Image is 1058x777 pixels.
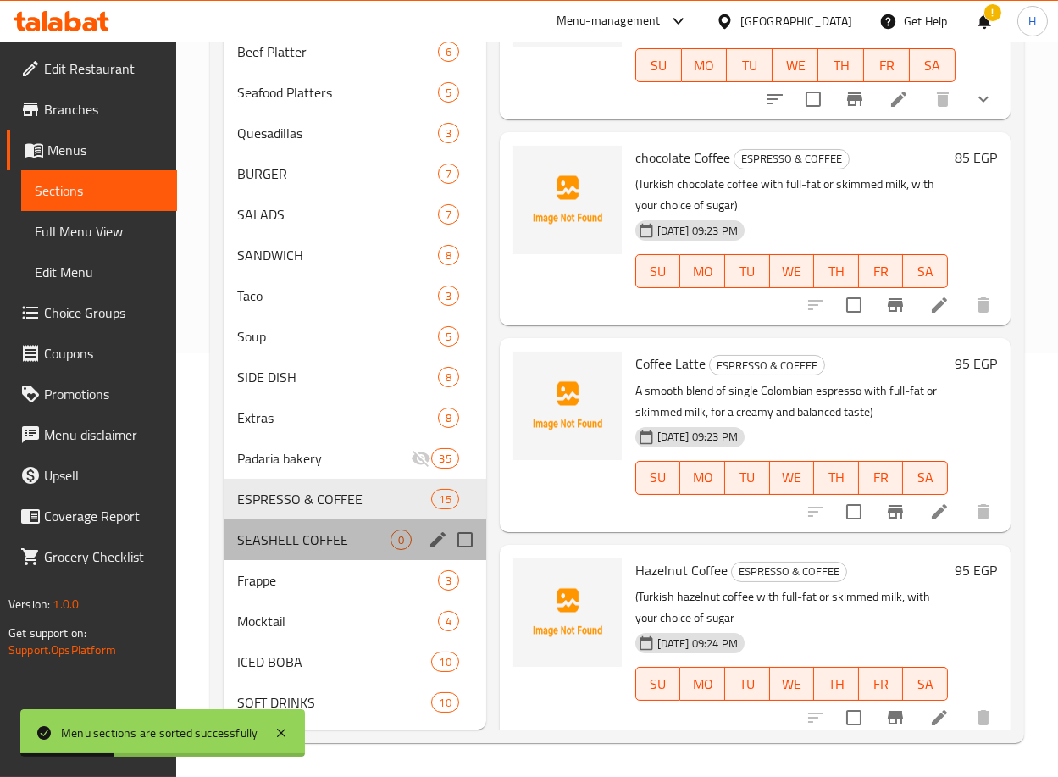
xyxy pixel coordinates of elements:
[237,611,437,631] span: Mocktail
[47,140,163,160] span: Menus
[44,302,163,323] span: Choice Groups
[237,164,437,184] span: BURGER
[929,502,950,522] a: Edit menu item
[955,352,997,375] h6: 95 EGP
[7,292,177,333] a: Choice Groups
[710,356,824,375] span: ESPRESSO & COFFEE
[21,211,177,252] a: Full Menu View
[237,42,437,62] span: Beef Platter
[866,465,897,490] span: FR
[732,562,846,581] span: ESPRESSO & COFFEE
[224,479,486,519] div: ESPRESSO & COFFEE15
[35,221,163,241] span: Full Menu View
[643,53,675,78] span: SU
[7,89,177,130] a: Branches
[431,692,458,713] div: items
[734,149,849,169] span: ESPRESSO & COFFEE
[44,425,163,445] span: Menu disclaimer
[237,326,437,347] span: Soup
[859,461,904,495] button: FR
[7,496,177,536] a: Coverage Report
[875,285,916,325] button: Branch-specific-item
[438,164,459,184] div: items
[682,48,728,82] button: MO
[680,667,725,701] button: MO
[224,641,486,682] div: ICED BOBA10
[431,652,458,672] div: items
[929,708,950,728] a: Edit menu item
[740,12,852,31] div: [GEOGRAPHIC_DATA]
[910,48,956,82] button: SA
[224,601,486,641] div: Mocktail4
[859,667,904,701] button: FR
[875,491,916,532] button: Branch-specific-item
[438,42,459,62] div: items
[44,465,163,486] span: Upsell
[432,695,457,711] span: 10
[237,448,411,469] span: Padaria bakery
[391,532,411,548] span: 0
[557,11,661,31] div: Menu-management
[439,125,458,142] span: 3
[224,438,486,479] div: Padaria bakery35
[955,558,997,582] h6: 95 EGP
[777,465,808,490] span: WE
[687,259,718,284] span: MO
[7,414,177,455] a: Menu disclaimer
[21,252,177,292] a: Edit Menu
[431,489,458,509] div: items
[1028,12,1036,31] span: H
[770,461,815,495] button: WE
[836,700,872,735] span: Select to update
[651,223,745,239] span: [DATE] 09:23 PM
[224,113,486,153] div: Quesadillas3
[836,494,872,530] span: Select to update
[513,352,622,460] img: Coffee Latte
[635,145,730,170] span: chocolate Coffee
[635,461,681,495] button: SU
[643,259,674,284] span: SU
[635,558,728,583] span: Hazelnut Coffee
[836,287,872,323] span: Select to update
[438,286,459,306] div: items
[725,254,770,288] button: TU
[635,351,706,376] span: Coffee Latte
[53,593,79,615] span: 1.0.0
[224,72,486,113] div: Seafood Platters5
[439,410,458,426] span: 8
[871,53,903,78] span: FR
[224,560,486,601] div: Frappe3
[7,455,177,496] a: Upsell
[411,448,431,469] svg: Inactive section
[687,465,718,490] span: MO
[44,506,163,526] span: Coverage Report
[438,123,459,143] div: items
[237,286,437,306] span: Taco
[35,180,163,201] span: Sections
[237,367,437,387] div: SIDE DISH
[731,562,847,582] div: ESPRESSO & COFFEE
[635,667,681,701] button: SU
[513,558,622,667] img: Hazelnut Coffee
[237,245,437,265] span: SANDWICH
[439,288,458,304] span: 3
[237,570,437,591] span: Frappe
[224,153,486,194] div: BURGER7
[8,639,116,661] a: Support.OpsPlatform
[7,48,177,89] a: Edit Restaurant
[651,429,745,445] span: [DATE] 09:23 PM
[963,79,1004,119] button: show more
[439,166,458,182] span: 7
[725,667,770,701] button: TU
[438,245,459,265] div: items
[224,682,486,723] div: SOFT DRINKS10
[35,262,163,282] span: Edit Menu
[439,573,458,589] span: 3
[770,667,815,701] button: WE
[224,31,486,72] div: Beef Platter6
[635,254,681,288] button: SU
[438,408,459,428] div: items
